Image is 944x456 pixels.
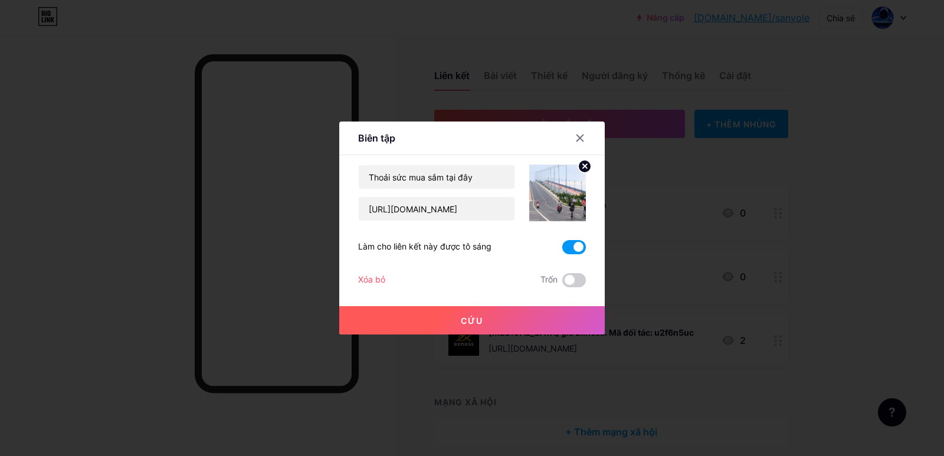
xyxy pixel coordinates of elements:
[359,165,514,189] input: Tiêu đề
[529,165,586,221] img: liên kết_hình thu nhỏ
[358,274,385,284] font: Xóa bỏ
[339,306,605,334] button: Cứu
[461,316,483,326] font: Cứu
[359,197,514,221] input: URL
[358,132,395,144] font: Biên tập
[358,241,491,251] font: Làm cho liên kết này được tô sáng
[540,274,558,284] font: Trốn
